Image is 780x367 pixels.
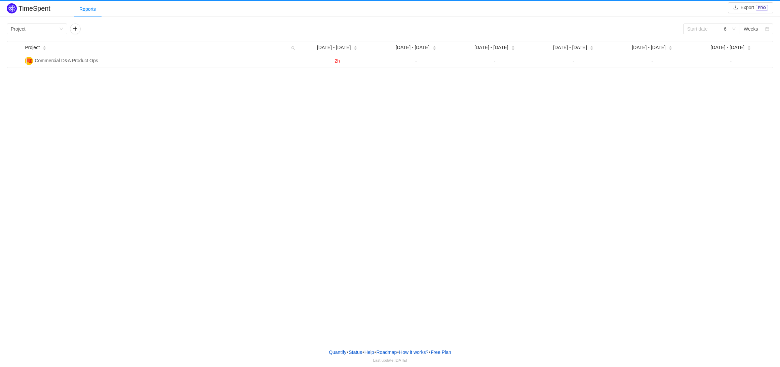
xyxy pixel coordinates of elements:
div: 6 [724,24,727,34]
span: [DATE] - [DATE] [396,44,430,51]
i: icon: caret-up [432,45,436,47]
span: 2h [335,58,340,64]
div: Sort [432,45,436,49]
i: icon: caret-down [669,47,672,49]
span: [DATE] - [DATE] [553,44,587,51]
i: icon: caret-up [511,45,515,47]
i: icon: caret-down [354,47,357,49]
div: Reports [74,2,101,17]
span: - [651,58,653,64]
i: icon: caret-up [669,45,672,47]
span: • [362,350,364,355]
span: - [573,58,574,64]
a: Roadmap [376,347,397,357]
span: [DATE] - [DATE] [317,44,351,51]
h2: TimeSpent [18,5,50,12]
div: Sort [668,45,672,49]
i: icon: caret-down [511,47,515,49]
div: Weeks [744,24,758,34]
div: Sort [511,45,515,49]
img: CD [25,57,33,65]
span: - [415,58,417,64]
i: icon: caret-up [354,45,357,47]
span: [DATE] - [DATE] [474,44,508,51]
button: Free Plan [430,347,452,357]
span: [DATE] - [DATE] [632,44,666,51]
a: Help [364,347,375,357]
span: Project [25,44,40,51]
button: How it works? [399,347,429,357]
input: Start date [683,24,720,34]
span: • [429,350,430,355]
span: [DATE] - [DATE] [711,44,745,51]
i: icon: caret-up [43,45,46,47]
i: icon: caret-down [43,47,46,49]
div: Sort [590,45,594,49]
span: • [375,350,376,355]
a: Status [348,347,362,357]
i: icon: calendar [765,27,769,32]
div: Sort [353,45,357,49]
i: icon: search [288,41,298,54]
i: icon: down [732,27,736,32]
div: Project [11,24,26,34]
i: icon: caret-up [747,45,751,47]
a: Quantify [328,347,347,357]
div: Sort [42,45,46,49]
i: icon: caret-down [590,47,593,49]
span: • [347,350,348,355]
button: icon: plus [70,24,81,34]
div: Sort [747,45,751,49]
span: Commercial D&A Product Ops [35,58,98,63]
img: Quantify logo [7,3,17,13]
span: • [397,350,399,355]
span: [DATE] [395,358,407,362]
i: icon: caret-down [432,47,436,49]
button: icon: downloadExportPRO [728,2,773,13]
i: icon: caret-down [747,47,751,49]
i: icon: down [59,27,63,32]
span: Last update: [373,358,407,362]
i: icon: caret-up [590,45,593,47]
span: - [494,58,496,64]
span: - [730,58,732,64]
